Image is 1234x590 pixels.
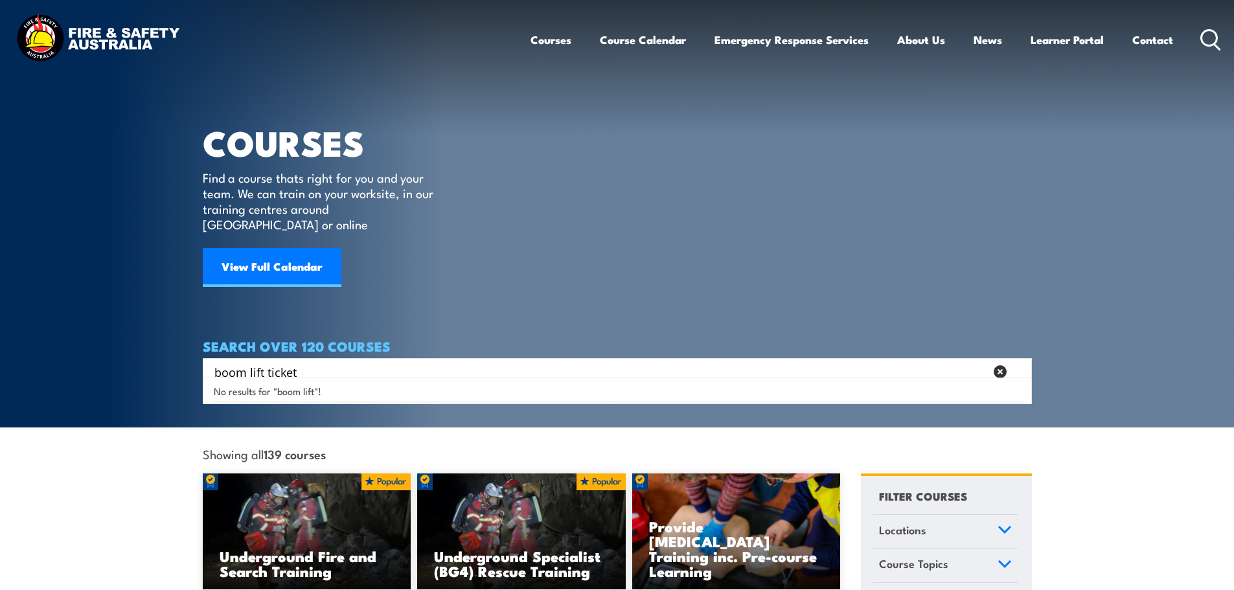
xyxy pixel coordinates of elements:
a: Course Topics [873,549,1018,582]
img: Low Voltage Rescue and Provide CPR [632,473,841,590]
a: Courses [531,23,571,57]
h4: FILTER COURSES [879,487,967,505]
span: Course Topics [879,555,948,573]
a: Emergency Response Services [714,23,869,57]
span: Showing all [203,447,326,460]
span: Locations [879,521,926,539]
a: Locations [873,515,1018,549]
a: Underground Fire and Search Training [203,473,411,590]
p: Find a course thats right for you and your team. We can train on your worksite, in our training c... [203,170,439,232]
h3: Underground Specialist (BG4) Rescue Training [434,549,609,578]
h3: Underground Fire and Search Training [220,549,394,578]
h1: COURSES [203,127,452,157]
form: Search form [217,363,988,381]
img: Underground mine rescue [203,473,411,590]
a: Course Calendar [600,23,686,57]
input: Search input [214,362,985,381]
a: View Full Calendar [203,248,341,287]
strong: 139 courses [264,445,326,462]
button: Search magnifier button [1009,363,1027,381]
a: Underground Specialist (BG4) Rescue Training [417,473,626,590]
h3: Provide [MEDICAL_DATA] Training inc. Pre-course Learning [649,519,824,578]
a: Learner Portal [1031,23,1104,57]
a: Contact [1132,23,1173,57]
h4: SEARCH OVER 120 COURSES [203,339,1032,353]
a: News [974,23,1002,57]
a: About Us [897,23,945,57]
img: Underground mine rescue [417,473,626,590]
a: Provide [MEDICAL_DATA] Training inc. Pre-course Learning [632,473,841,590]
span: No results for "boom lift"! [214,385,321,397]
